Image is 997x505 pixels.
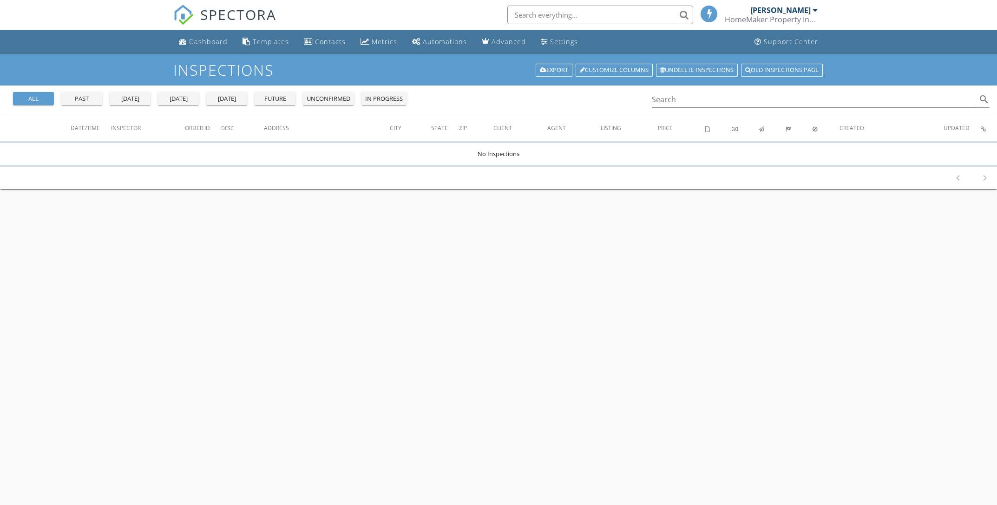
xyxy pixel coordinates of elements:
a: Dashboard [175,33,231,51]
div: Templates [253,37,289,46]
button: future [255,92,295,105]
a: Undelete inspections [656,64,738,77]
th: Agent: Not sorted. [547,115,601,141]
span: Date/Time [71,124,100,132]
span: Updated [944,124,970,132]
span: Client [493,124,512,132]
div: Contacts [315,37,346,46]
span: Listing [601,124,621,132]
th: Client: Not sorted. [493,115,547,141]
div: Dashboard [189,37,228,46]
a: Customize Columns [576,64,653,77]
input: Search everything... [507,6,693,24]
div: [PERSON_NAME] [750,6,811,15]
th: Agreements signed: Not sorted. [705,115,732,141]
th: Published: Not sorted. [759,115,786,141]
th: Order ID: Not sorted. [185,115,221,141]
div: [DATE] [162,94,195,104]
div: HomeMaker Property Inspections [725,15,818,24]
span: Agent [547,124,566,132]
th: State: Not sorted. [431,115,459,141]
input: Search [652,92,977,107]
span: Created [840,124,864,132]
a: Settings [537,33,582,51]
a: Support Center [751,33,822,51]
span: Price [658,124,673,132]
span: Inspector [111,124,141,132]
span: SPECTORA [200,5,276,24]
button: in progress [361,92,407,105]
button: [DATE] [158,92,199,105]
h1: Inspections [173,62,824,78]
a: Metrics [357,33,401,51]
a: Automations (Basic) [408,33,471,51]
button: [DATE] [110,92,151,105]
span: Address [264,124,289,132]
th: Inspector: Not sorted. [111,115,185,141]
a: Contacts [300,33,349,51]
th: Submitted: Not sorted. [786,115,813,141]
div: [DATE] [210,94,243,104]
div: future [258,94,292,104]
div: all [17,94,50,104]
th: Inspection Details: Not sorted. [981,115,997,141]
div: in progress [365,94,403,104]
a: Old inspections page [741,64,823,77]
span: Zip [459,124,467,132]
img: The Best Home Inspection Software - Spectora [173,5,194,25]
th: Zip: Not sorted. [459,115,493,141]
div: Settings [550,37,578,46]
span: State [431,124,448,132]
th: Canceled: Not sorted. [813,115,840,141]
div: [DATE] [113,94,147,104]
button: unconfirmed [303,92,354,105]
a: SPECTORA [173,13,276,32]
a: Templates [239,33,293,51]
a: Advanced [478,33,530,51]
th: Price: Not sorted. [658,115,705,141]
span: Desc [221,125,234,131]
div: unconfirmed [307,94,350,104]
div: Support Center [764,37,818,46]
div: Advanced [492,37,526,46]
th: Date/Time: Not sorted. [71,115,111,141]
i: search [978,94,990,105]
th: Listing: Not sorted. [601,115,658,141]
button: [DATE] [206,92,247,105]
a: Export [536,64,572,77]
th: Desc: Not sorted. [221,115,264,141]
button: all [13,92,54,105]
span: City [390,124,401,132]
th: Created: Not sorted. [840,115,944,141]
th: City: Not sorted. [390,115,431,141]
th: Paid: Not sorted. [732,115,759,141]
div: past [65,94,98,104]
div: Metrics [372,37,397,46]
th: Updated: Not sorted. [944,115,981,141]
div: Automations [423,37,467,46]
button: past [61,92,102,105]
span: Order ID [185,124,210,132]
th: Address: Not sorted. [264,115,390,141]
